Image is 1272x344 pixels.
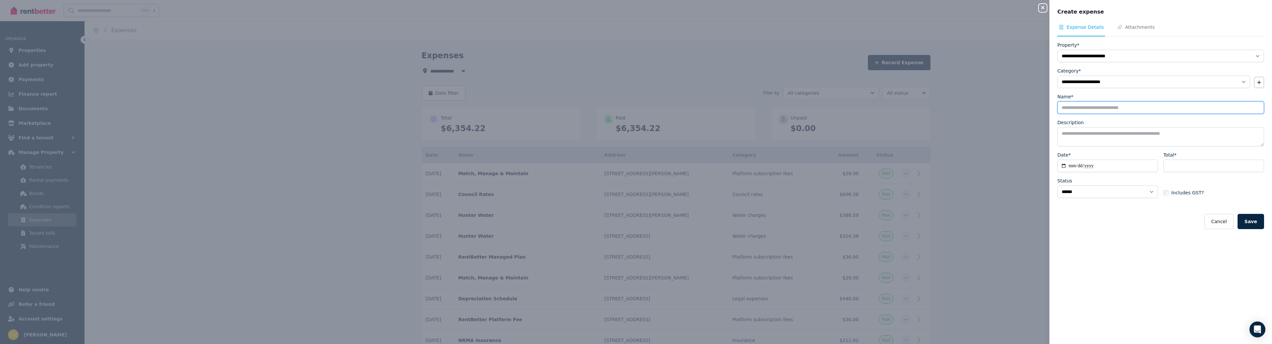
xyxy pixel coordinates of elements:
button: Cancel [1204,214,1233,229]
div: Open Intercom Messenger [1249,321,1265,337]
input: Includes GST? [1163,190,1169,195]
span: Expense Details [1067,24,1104,30]
label: Total* [1163,152,1177,158]
span: Includes GST? [1171,189,1204,196]
label: Date* [1057,152,1071,158]
label: Property* [1057,42,1079,48]
span: Attachments [1125,24,1154,30]
label: Category* [1057,68,1081,74]
label: Name* [1057,93,1073,100]
nav: Tabs [1057,24,1264,36]
button: Save [1238,214,1264,229]
label: Description [1057,119,1084,126]
span: Create expense [1057,8,1104,16]
label: Status [1057,177,1072,184]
